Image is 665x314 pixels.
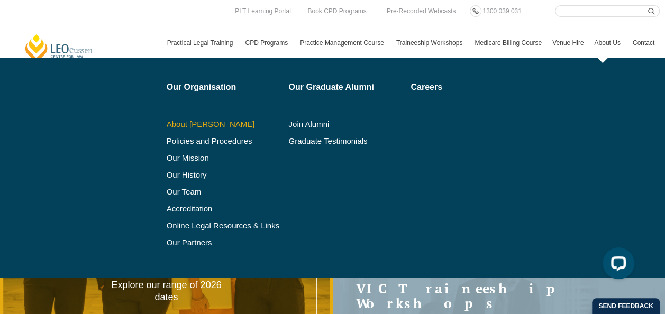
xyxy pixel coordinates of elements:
[594,243,639,288] iframe: LiveChat chat widget
[167,137,281,145] a: Policies and Procedures
[167,188,281,196] a: Our Team
[411,83,506,91] a: Careers
[167,221,281,230] a: Online Legal Resources & Links
[469,27,547,58] a: Medicare Billing Course
[232,5,294,17] a: PLT Learning Portal
[391,27,469,58] a: Traineeship Workshops
[480,5,524,17] a: 1300 039 031
[240,27,295,58] a: CPD Programs
[627,27,660,58] a: Contact
[167,205,281,213] a: Accreditation
[167,238,281,247] a: Our Partners
[167,171,281,179] a: Our History
[589,27,627,58] a: About Us
[167,120,281,128] a: About [PERSON_NAME]
[305,5,369,17] a: Book CPD Programs
[24,33,94,63] a: [PERSON_NAME] Centre for Law
[288,137,403,145] a: Graduate Testimonials
[162,27,240,58] a: Practical Legal Training
[547,27,589,58] a: Venue Hire
[482,7,521,15] span: 1300 039 031
[384,5,459,17] a: Pre-Recorded Webcasts
[288,120,403,128] a: Join Alumni
[167,154,255,162] a: Our Mission
[288,83,403,91] a: Our Graduate Alumni
[100,279,233,304] p: Explore our range of 2026 dates
[167,83,281,91] a: Our Organisation
[356,281,621,310] a: VIC Traineeship Workshops
[295,27,391,58] a: Practice Management Course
